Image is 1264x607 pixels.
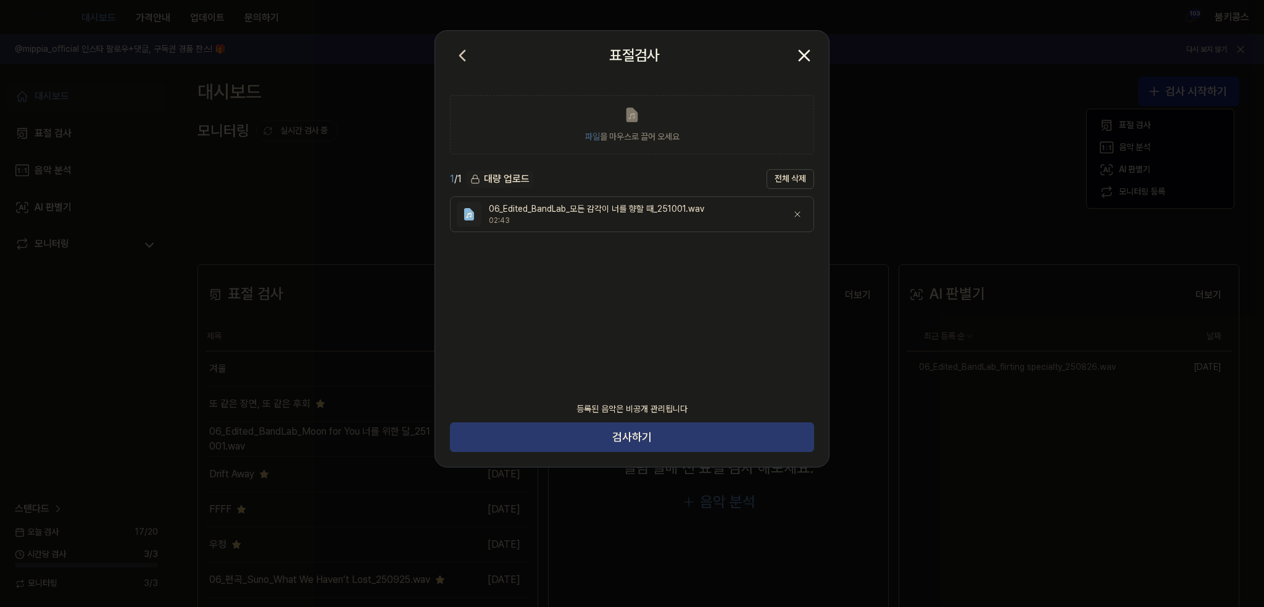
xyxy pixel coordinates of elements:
h2: 표절검사 [609,44,660,67]
button: 대량 업로드 [467,170,533,188]
div: / 1 [450,172,462,186]
span: 을 마우스로 끌어 오세요 [585,132,680,141]
div: 등록된 음악은 비공개 관리됩니다 [569,396,695,423]
button: 검사하기 [450,422,814,452]
span: 파일 [585,132,600,141]
div: 02:43 [489,216,778,226]
div: 06_Edited_BandLab_모든 감각이 너를 향할 때_251001.wav [489,203,778,216]
span: 1 [450,173,454,185]
button: 전체 삭제 [767,169,814,189]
